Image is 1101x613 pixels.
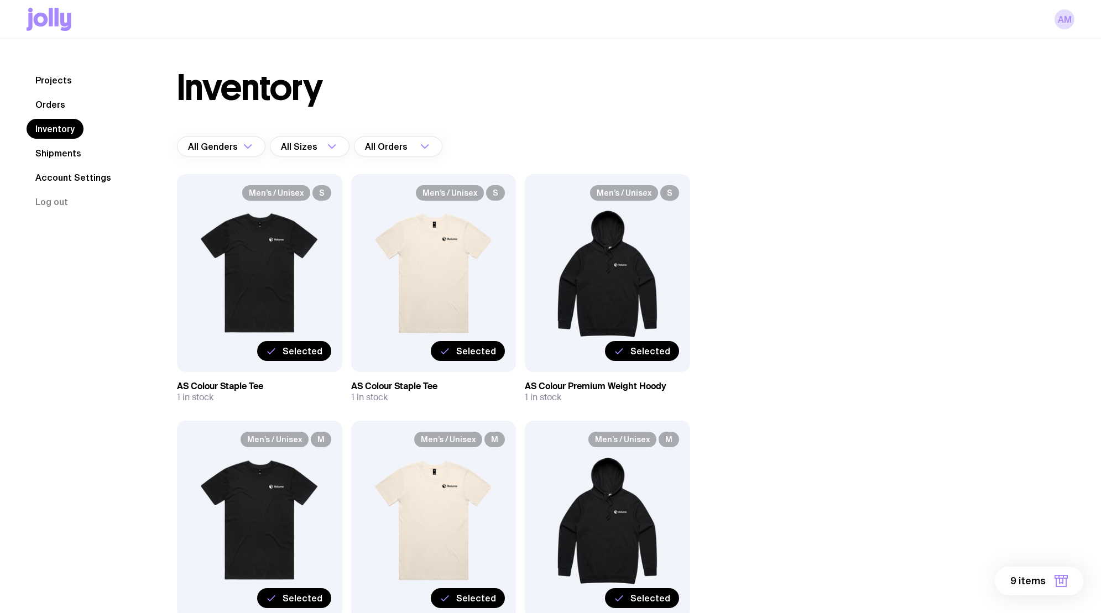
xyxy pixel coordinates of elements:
[416,185,484,201] span: Men’s / Unisex
[27,167,120,187] a: Account Settings
[590,185,658,201] span: Men’s / Unisex
[410,137,417,156] input: Search for option
[365,137,410,156] span: All Orders
[1010,574,1046,588] span: 9 items
[1055,9,1074,29] a: AM
[177,70,322,106] h1: Inventory
[281,137,320,156] span: All Sizes
[242,185,310,201] span: Men’s / Unisex
[456,345,496,357] span: Selected
[660,185,679,201] span: S
[630,593,670,604] span: Selected
[659,432,679,447] span: M
[311,432,331,447] span: M
[188,137,240,156] span: All Genders
[177,392,213,403] span: 1 in stock
[351,392,388,403] span: 1 in stock
[525,381,690,392] h3: AS Colour Premium Weight Hoody
[312,185,331,201] span: S
[270,137,349,156] div: Search for option
[27,95,74,114] a: Orders
[27,119,84,139] a: Inventory
[27,70,81,90] a: Projects
[283,345,322,357] span: Selected
[177,137,265,156] div: Search for option
[414,432,482,447] span: Men’s / Unisex
[484,432,505,447] span: M
[177,381,342,392] h3: AS Colour Staple Tee
[588,432,656,447] span: Men’s / Unisex
[630,345,670,357] span: Selected
[354,137,442,156] div: Search for option
[283,593,322,604] span: Selected
[320,137,324,156] input: Search for option
[27,143,90,163] a: Shipments
[351,381,516,392] h3: AS Colour Staple Tee
[27,192,77,212] button: Log out
[995,567,1083,595] button: 9 items
[456,593,496,604] span: Selected
[241,432,309,447] span: Men’s / Unisex
[525,392,561,403] span: 1 in stock
[486,185,505,201] span: S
